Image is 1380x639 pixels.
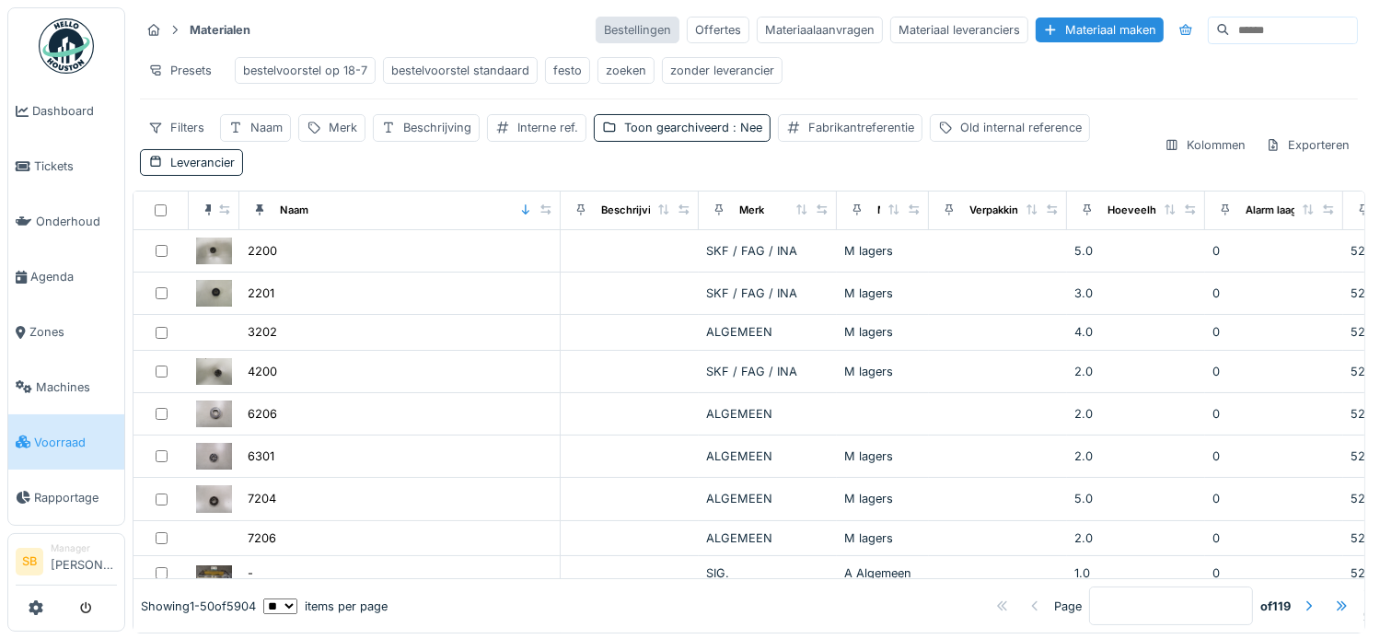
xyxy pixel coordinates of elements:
[248,564,253,582] div: -
[969,203,1025,218] div: Verpakking
[1212,405,1336,423] div: 0
[32,102,117,120] span: Dashboard
[706,323,829,341] div: ALGEMEEN
[844,363,922,380] div: M lagers
[844,285,922,302] div: M lagers
[1212,363,1336,380] div: 0
[606,62,646,79] div: zoeken
[729,121,762,134] span: : Nee
[808,119,914,136] div: Fabrikantreferentie
[34,434,117,451] span: Voorraad
[890,17,1028,43] div: Materiaal leveranciers
[1074,363,1198,380] div: 2.0
[844,447,922,465] div: M lagers
[403,119,471,136] div: Beschrijving
[1260,598,1291,615] strong: of 119
[51,541,117,555] div: Manager
[601,203,664,218] div: Beschrijving
[248,405,277,423] div: 6206
[1054,598,1082,615] div: Page
[182,21,258,39] strong: Materialen
[844,490,922,507] div: M lagers
[39,18,94,74] img: Badge_color-CXgf-gQk.svg
[248,447,274,465] div: 6301
[844,564,922,582] div: A Algemeen
[877,203,970,218] div: Materiaalcategorie
[16,541,117,586] a: SB Manager[PERSON_NAME]
[1156,132,1254,158] div: Kolommen
[248,285,274,302] div: 2201
[8,84,124,139] a: Dashboard
[280,203,308,218] div: Naam
[844,529,922,547] div: M lagers
[844,242,922,260] div: M lagers
[706,564,829,582] div: SIG.
[960,119,1082,136] div: Old internal reference
[1036,17,1164,42] div: Materiaal maken
[196,358,232,385] img: 4200
[706,447,829,465] div: ALGEMEEN
[1074,447,1198,465] div: 2.0
[34,157,117,175] span: Tickets
[1074,242,1198,260] div: 5.0
[8,360,124,415] a: Machines
[706,529,829,547] div: ALGEMEEN
[1074,285,1198,302] div: 3.0
[706,242,829,260] div: SKF / FAG / INA
[248,323,277,341] div: 3202
[8,470,124,525] a: Rapportage
[1074,323,1198,341] div: 4.0
[36,213,117,230] span: Onderhoud
[1074,490,1198,507] div: 5.0
[596,17,679,43] div: Bestellingen
[248,242,277,260] div: 2200
[8,139,124,194] a: Tickets
[16,548,43,575] li: SB
[140,57,220,84] div: Presets
[706,405,829,423] div: ALGEMEEN
[141,598,256,615] div: Showing 1 - 50 of 5904
[36,378,117,396] span: Machines
[29,323,117,341] span: Zones
[706,285,829,302] div: SKF / FAG / INA
[706,490,829,507] div: ALGEMEEN
[1212,242,1336,260] div: 0
[624,119,762,136] div: Toon gearchiveerd
[757,17,883,43] div: Materiaalaanvragen
[196,485,232,512] img: 7204
[8,194,124,250] a: Onderhoud
[248,363,277,380] div: 4200
[1212,564,1336,582] div: 0
[1246,203,1334,218] div: Alarm laag niveau
[706,363,829,380] div: SKF / FAG / INA
[1074,564,1198,582] div: 1.0
[196,238,232,264] img: 2200
[670,62,774,79] div: zonder leverancier
[51,541,117,581] li: [PERSON_NAME]
[1074,405,1198,423] div: 2.0
[1212,490,1336,507] div: 0
[263,598,388,615] div: items per page
[8,305,124,360] a: Zones
[140,114,213,141] div: Filters
[8,414,124,470] a: Voorraad
[1212,529,1336,547] div: 0
[517,119,578,136] div: Interne ref.
[243,62,367,79] div: bestelvoorstel op 18-7
[1107,203,1172,218] div: Hoeveelheid
[196,280,232,307] img: 2201
[1212,285,1336,302] div: 0
[196,443,232,470] img: 6301
[739,203,764,218] div: Merk
[1212,323,1336,341] div: 0
[170,154,235,171] div: Leverancier
[250,119,283,136] div: Naam
[553,62,582,79] div: festo
[196,565,232,582] img: -
[844,323,922,341] div: M lagers
[329,119,357,136] div: Merk
[34,489,117,506] span: Rapportage
[248,490,276,507] div: 7204
[1074,529,1198,547] div: 2.0
[391,62,529,79] div: bestelvoorstel standaard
